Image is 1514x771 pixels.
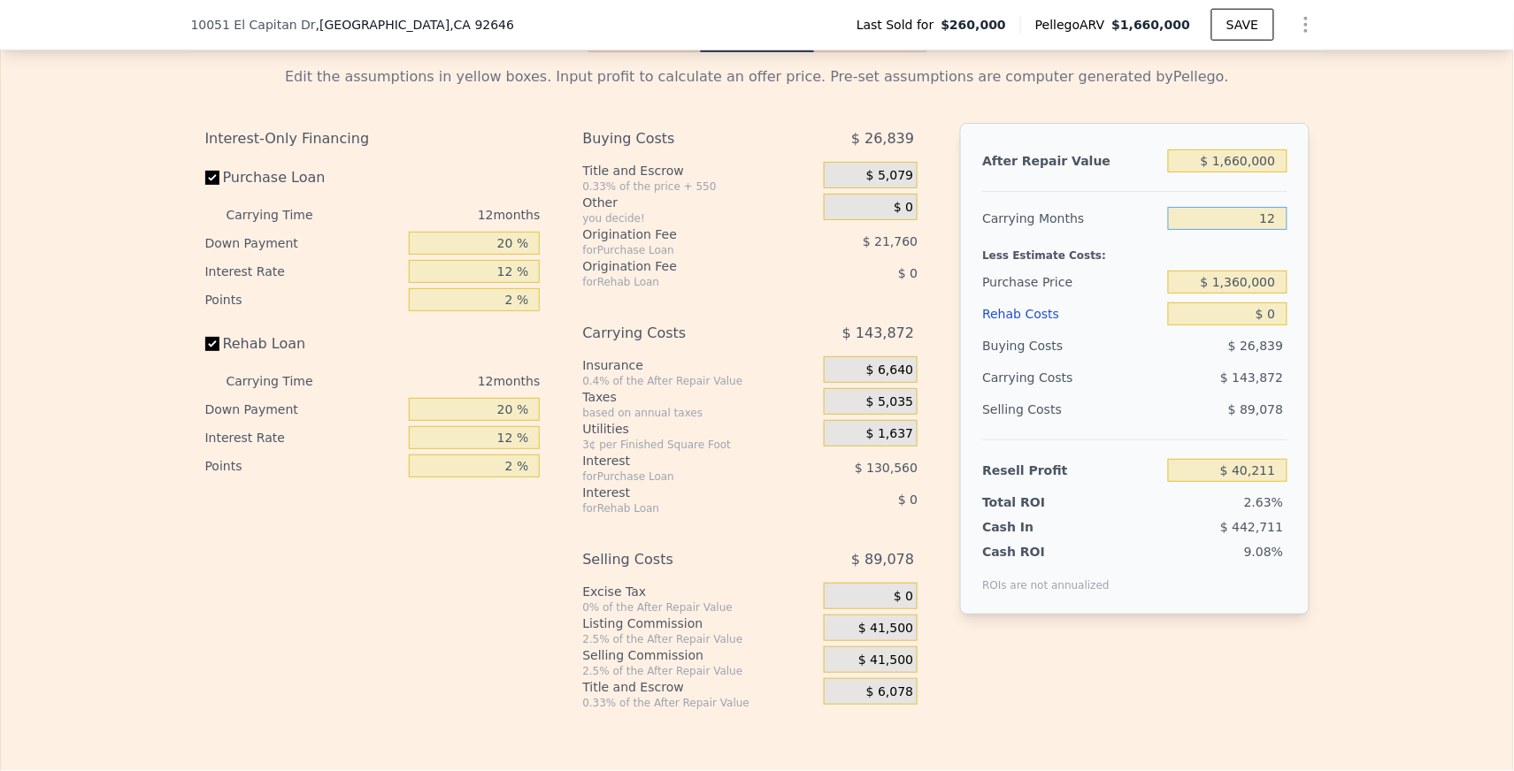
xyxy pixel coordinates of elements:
[1112,18,1191,32] span: $1,660,000
[1228,339,1283,353] span: $ 26,839
[582,211,817,225] div: you decide!
[582,179,817,194] div: 0.33% of the price + 550
[582,615,817,632] div: Listing Commission
[582,194,817,211] div: Other
[982,234,1287,266] div: Less Estimate Costs:
[982,362,1093,393] div: Carrying Costs
[582,452,780,469] div: Interest
[842,317,914,349] span: $ 143,872
[582,484,780,501] div: Interest
[582,388,817,406] div: Taxes
[1220,520,1283,534] span: $ 442,711
[205,395,403,424] div: Down Payment
[582,544,780,576] div: Selling Costs
[851,544,914,576] span: $ 89,078
[863,234,918,248] span: $ 21,760
[582,123,780,155] div: Buying Costs
[349,201,541,229] div: 12 months
[205,286,403,314] div: Points
[982,518,1093,536] div: Cash In
[866,394,913,410] span: $ 5,035
[866,363,913,378] span: $ 6,640
[982,266,1161,298] div: Purchase Price
[582,225,780,243] div: Origination Fee
[582,438,817,452] div: 3¢ per Finished Square Foot
[582,632,817,646] div: 2.5% of the After Repair Value
[582,583,817,600] div: Excise Tax
[205,123,541,155] div: Interest-Only Financing
[450,18,514,32] span: , CA 92646
[316,16,514,34] span: , [GEOGRAPHIC_DATA]
[941,16,1007,34] span: $260,000
[205,452,403,480] div: Points
[894,589,913,605] span: $ 0
[582,243,780,257] div: for Purchase Loan
[982,454,1161,486] div: Resell Profit
[205,424,403,452] div: Interest Rate
[982,393,1161,425] div: Selling Costs
[582,469,780,484] div: for Purchase Loan
[582,257,780,275] div: Origination Fee
[191,16,316,34] span: 10051 El Capitan Dr
[205,337,219,351] input: Rehab Loan
[898,492,918,507] span: $ 0
[582,501,780,515] div: for Rehab Loan
[866,168,913,184] span: $ 5,079
[582,406,817,420] div: based on annual taxes
[898,266,918,280] span: $ 0
[1211,9,1273,41] button: SAVE
[1228,402,1283,416] span: $ 89,078
[582,600,817,615] div: 0% of the After Repair Value
[982,330,1161,362] div: Buying Costs
[582,420,817,438] div: Utilities
[982,493,1093,511] div: Total ROI
[205,328,403,360] label: Rehab Loan
[582,696,817,710] div: 0.33% of the After Repair Value
[982,298,1161,330] div: Rehab Costs
[582,664,817,678] div: 2.5% of the After Repair Value
[858,621,913,637] span: $ 41,500
[1244,495,1283,509] span: 2.63%
[982,543,1110,561] div: Cash ROI
[582,678,817,696] div: Title and Escrow
[982,145,1161,177] div: After Repair Value
[982,202,1161,234] div: Carrying Months
[227,367,342,395] div: Carrying Time
[858,653,913,668] span: $ 41,500
[582,646,817,664] div: Selling Commission
[1288,7,1324,42] button: Show Options
[982,561,1110,592] div: ROIs are not annualized
[582,374,817,388] div: 0.4% of the After Repair Value
[894,200,913,216] span: $ 0
[205,162,403,194] label: Purchase Loan
[205,66,1310,88] div: Edit the assumptions in yellow boxes. Input profit to calculate an offer price. Pre-set assumptio...
[205,171,219,185] input: Purchase Loan
[866,426,913,442] span: $ 1,637
[866,684,913,700] span: $ 6,078
[857,16,941,34] span: Last Sold for
[349,367,541,395] div: 12 months
[1035,16,1112,34] span: Pellego ARV
[582,356,817,374] div: Insurance
[582,275,780,289] div: for Rehab Loan
[582,317,780,349] div: Carrying Costs
[582,162,817,179] div: Title and Escrow
[205,229,403,257] div: Down Payment
[1220,370,1283,385] span: $ 143,872
[1244,545,1283,559] span: 9.08%
[851,123,914,155] span: $ 26,839
[227,201,342,229] div: Carrying Time
[855,461,918,475] span: $ 130,560
[205,257,403,286] div: Interest Rate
